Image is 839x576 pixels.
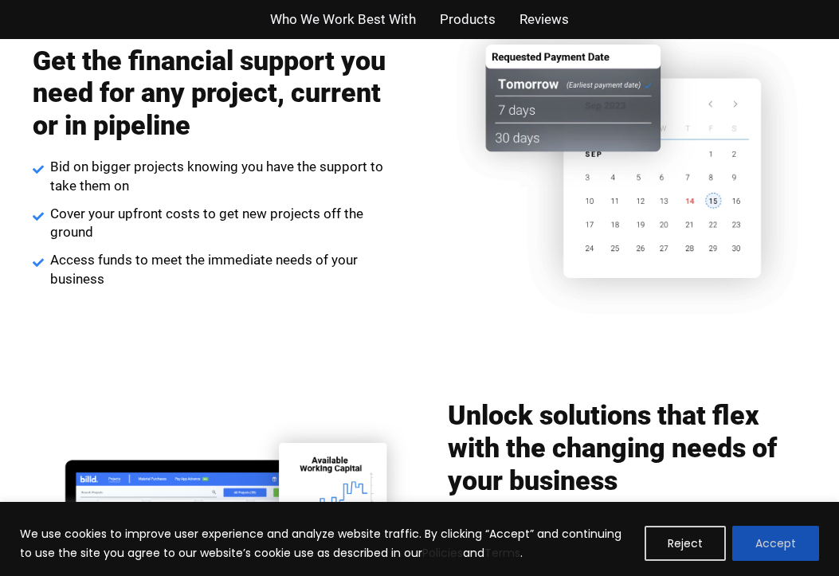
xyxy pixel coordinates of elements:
[270,8,416,31] a: Who We Work Best With
[484,545,520,561] a: Terms
[422,545,463,561] a: Policies
[20,524,633,562] p: We use cookies to improve user experience and analyze website traffic. By clicking “Accept” and c...
[33,45,391,142] h2: Get the financial support you need for any project, current or in pipeline
[46,251,391,289] span: Access funds to meet the immediate needs of your business
[645,526,726,561] button: Reject
[440,8,496,31] a: Products
[46,158,391,196] span: Bid on bigger projects knowing you have the support to take them on
[519,8,569,31] a: Reviews
[732,526,819,561] button: Accept
[46,205,391,243] span: Cover your upfront costs to get new projects off the ground
[448,399,806,496] h2: Unlock solutions that flex with the changing needs of your business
